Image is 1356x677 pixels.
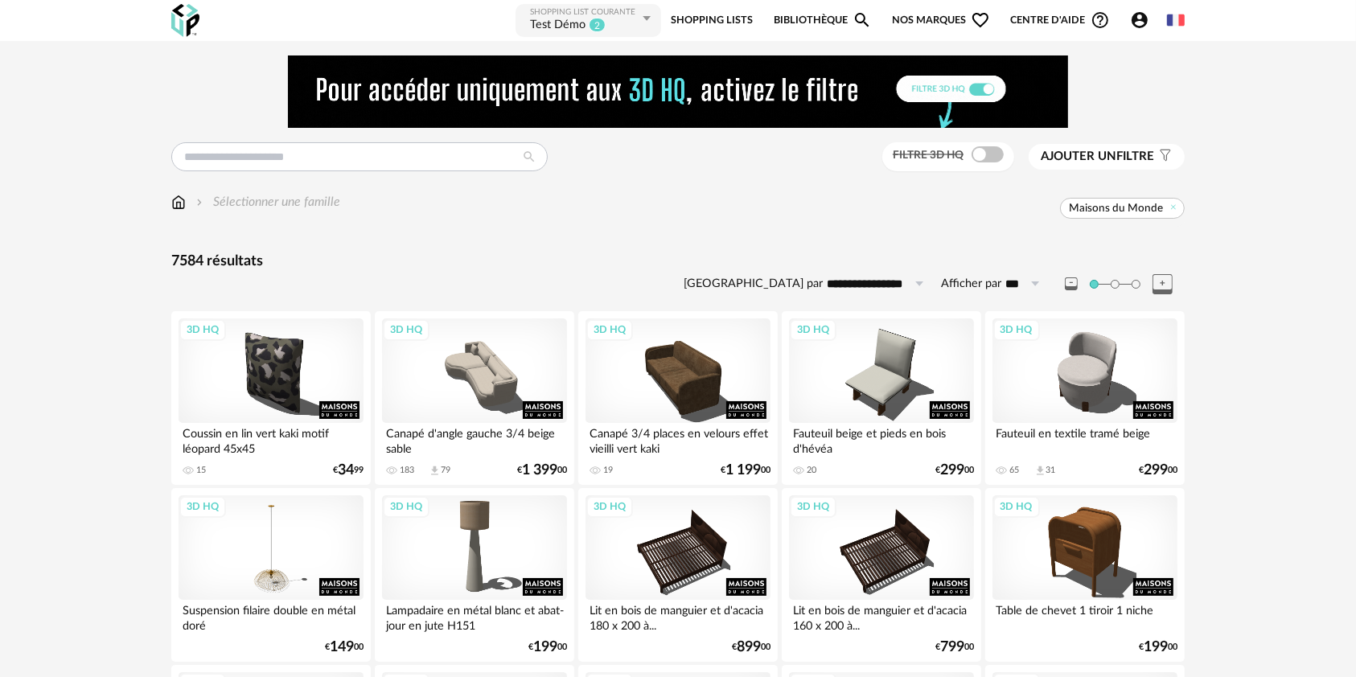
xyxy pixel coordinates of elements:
[1010,465,1020,476] div: 65
[333,465,364,476] div: € 99
[171,4,199,37] img: OXP
[893,150,964,161] span: Filtre 3D HQ
[382,600,567,632] div: Lampadaire en métal blanc et abat-jour en jute H151
[1034,465,1046,477] span: Download icon
[1139,642,1177,653] div: € 00
[789,600,974,632] div: Lit en bois de manguier et d'acacia 160 x 200 à...
[935,642,974,653] div: € 00
[774,2,872,39] a: BibliothèqueMagnify icon
[171,193,186,211] img: svg+xml;base64,PHN2ZyB3aWR0aD0iMTYiIGhlaWdodD0iMTciIHZpZXdCb3g9IjAgMCAxNiAxNyIgZmlsbD0ibm9uZSIgeG...
[288,55,1068,128] img: NEW%20NEW%20HQ%20NEW_V1.gif
[671,2,753,39] a: Shopping Lists
[971,10,990,30] span: Heart Outline icon
[586,423,770,455] div: Canapé 3/4 places en velours effet vieilli vert kaki
[1011,10,1110,30] span: Centre d'aideHelp Circle Outline icon
[517,465,567,476] div: € 00
[193,193,340,211] div: Sélectionner une famille
[992,423,1177,455] div: Fauteuil en textile tramé beige
[1144,642,1168,653] span: 199
[179,600,364,632] div: Suspension filaire double en métal doré
[790,496,836,517] div: 3D HQ
[1029,144,1185,170] button: Ajouter unfiltre Filter icon
[383,319,429,340] div: 3D HQ
[382,423,567,455] div: Canapé d'angle gauche 3/4 beige sable
[530,18,586,34] div: Test Démo
[603,465,613,476] div: 19
[193,193,206,211] img: svg+xml;base64,PHN2ZyB3aWR0aD0iMTYiIGhlaWdodD0iMTYiIHZpZXdCb3g9IjAgMCAxNiAxNiIgZmlsbD0ibm9uZSIgeG...
[941,277,1001,292] label: Afficher par
[721,465,770,476] div: € 00
[782,488,981,662] a: 3D HQ Lit en bois de manguier et d'acacia 160 x 200 à... €79900
[530,7,639,18] div: Shopping List courante
[522,465,557,476] span: 1 399
[196,465,206,476] div: 15
[589,18,606,32] sup: 2
[1130,10,1157,30] span: Account Circle icon
[1139,465,1177,476] div: € 00
[171,488,371,662] a: 3D HQ Suspension filaire double en métal doré €14900
[179,496,226,517] div: 3D HQ
[578,488,778,662] a: 3D HQ Lit en bois de manguier et d'acacia 180 x 200 à... €89900
[782,311,981,485] a: 3D HQ Fauteuil beige et pieds en bois d'hévéa 20 €29900
[338,465,354,476] span: 34
[1154,149,1173,165] span: Filter icon
[429,465,441,477] span: Download icon
[1046,465,1056,476] div: 31
[171,311,371,485] a: 3D HQ Coussin en lin vert kaki motif léopard 45x45 15 €3499
[940,642,964,653] span: 799
[179,423,364,455] div: Coussin en lin vert kaki motif léopard 45x45
[400,465,414,476] div: 183
[171,252,1185,271] div: 7584 résultats
[732,642,770,653] div: € 00
[1041,149,1154,165] span: filtre
[1144,465,1168,476] span: 299
[586,319,633,340] div: 3D HQ
[789,423,974,455] div: Fauteuil beige et pieds en bois d'hévéa
[790,319,836,340] div: 3D HQ
[1167,11,1185,29] img: fr
[383,496,429,517] div: 3D HQ
[807,465,816,476] div: 20
[375,488,574,662] a: 3D HQ Lampadaire en métal blanc et abat-jour en jute H151 €19900
[892,2,990,39] span: Nos marques
[528,642,567,653] div: € 00
[737,642,761,653] span: 899
[1069,201,1163,215] span: Maisons du Monde
[441,465,450,476] div: 79
[1130,10,1149,30] span: Account Circle icon
[586,496,633,517] div: 3D HQ
[179,319,226,340] div: 3D HQ
[725,465,761,476] span: 1 199
[935,465,974,476] div: € 00
[375,311,574,485] a: 3D HQ Canapé d'angle gauche 3/4 beige sable 183 Download icon 79 €1 39900
[330,642,354,653] span: 149
[533,642,557,653] span: 199
[985,311,1185,485] a: 3D HQ Fauteuil en textile tramé beige 65 Download icon 31 €29900
[586,600,770,632] div: Lit en bois de manguier et d'acacia 180 x 200 à...
[325,642,364,653] div: € 00
[1091,10,1110,30] span: Help Circle Outline icon
[684,277,823,292] label: [GEOGRAPHIC_DATA] par
[993,319,1040,340] div: 3D HQ
[985,488,1185,662] a: 3D HQ Table de chevet 1 tiroir 1 niche €19900
[1041,150,1116,162] span: Ajouter un
[993,496,1040,517] div: 3D HQ
[853,10,872,30] span: Magnify icon
[940,465,964,476] span: 299
[992,600,1177,632] div: Table de chevet 1 tiroir 1 niche
[578,311,778,485] a: 3D HQ Canapé 3/4 places en velours effet vieilli vert kaki 19 €1 19900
